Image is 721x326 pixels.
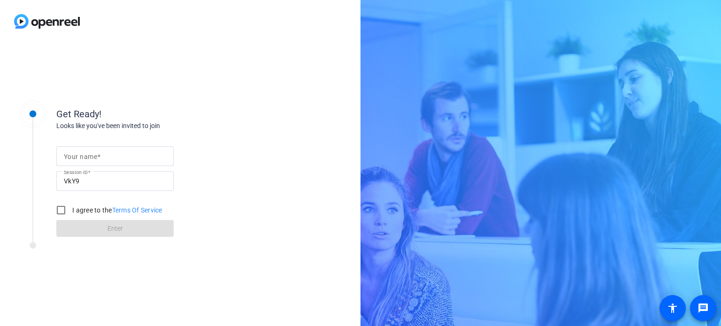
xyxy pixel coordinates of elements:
div: Looks like you've been invited to join [56,121,244,131]
label: I agree to the [70,205,162,215]
a: Terms Of Service [112,206,162,214]
mat-label: Your name [64,153,97,160]
mat-icon: accessibility [667,303,678,314]
mat-icon: message [698,303,709,314]
div: Get Ready! [56,107,244,121]
mat-label: Session ID [64,169,88,175]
